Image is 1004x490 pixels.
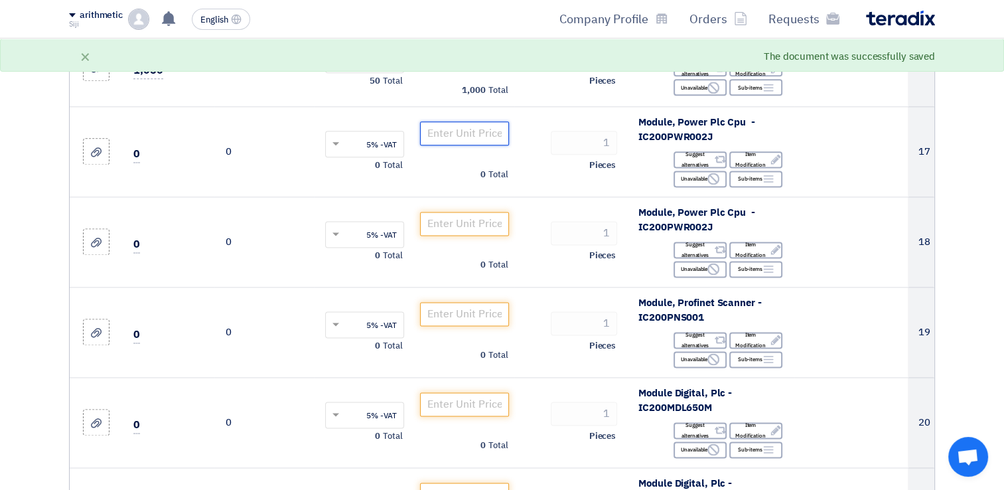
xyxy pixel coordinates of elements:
font: Unavailable [681,82,707,93]
font: Orders [689,10,727,28]
a: Orders [679,3,758,35]
font: Unavailable [681,444,707,455]
input: RFQ_STEP1.ITEMS.2.AMOUNT_TITLE [551,131,617,155]
font: Company Profile [559,10,648,28]
td: 0 [214,197,315,287]
font: 0 [133,327,140,343]
td: 17 [908,106,934,197]
a: Requests [758,3,850,35]
span: Pieces [589,74,616,88]
span: Total [488,439,508,452]
input: RFQ_STEP1.ITEMS.2.AMOUNT_TITLE [551,221,617,245]
span: Total [383,74,403,88]
td: 18 [908,197,934,287]
span: Pieces [589,339,616,353]
font: Item Modification [731,239,770,260]
img: Teradix logo [866,11,935,26]
input: Enter Unit Price [420,212,510,236]
input: Enter Unit Price [420,392,510,416]
td: 0 [214,377,315,467]
span: Total [488,258,508,272]
input: RFQ_STEP1.ITEMS.2.AMOUNT_TITLE [551,402,617,426]
font: Suggest alternatives [675,420,715,441]
ng-select: VAT [325,311,404,338]
td: 0 [214,106,315,197]
span: 0 [480,258,486,272]
font: Suggest alternatives [675,329,715,351]
font: Suggest alternatives [675,149,715,170]
div: × [80,48,91,64]
span: 50 [370,74,380,88]
font: Suggest alternatives [675,239,715,260]
img: profile_test.png [128,9,149,30]
span: 0 [375,430,380,443]
span: Total [488,168,508,181]
ng-select: VAT [325,402,404,428]
font: Item Modification [731,329,770,351]
span: Module, Profinet Scanner - IC200PNS001 [638,295,761,325]
input: Enter Unit Price [420,122,510,145]
span: Total [383,430,403,443]
span: 0 [480,168,486,181]
span: English [200,15,228,25]
div: Siji [69,21,123,28]
span: 0 [480,349,486,362]
font: Sub-items [738,264,762,274]
font: Unavailable [681,354,707,365]
span: Module Digital, Plc - IC200MDL650M [638,386,732,416]
span: 0 [375,159,380,172]
ng-select: VAT [325,221,404,248]
span: Total [383,339,403,353]
font: Sub-items [738,82,762,93]
font: Sub-items [738,173,762,184]
span: Total [383,159,403,172]
span: Total [488,349,508,362]
span: Total [383,249,403,262]
span: 1,000 [462,84,486,97]
input: Enter Unit Price [420,302,510,326]
span: 0 [375,249,380,262]
td: 19 [908,287,934,377]
div: Open chat [948,437,988,477]
input: RFQ_STEP1.ITEMS.2.AMOUNT_TITLE [551,311,617,335]
font: Unavailable [681,173,707,184]
span: Module, Power Plc Cpu - IC200PWR002J [638,205,755,235]
span: 0 [375,339,380,353]
td: 0 [214,287,315,377]
font: Item Modification [731,420,770,441]
span: Pieces [589,159,616,172]
ng-select: VAT [325,131,404,157]
font: Item Modification [731,149,770,170]
font: Sub-items [738,354,762,365]
font: 0 [133,417,140,433]
button: English [192,9,250,30]
font: Sub-items [738,444,762,455]
span: 0 [480,439,486,452]
span: Pieces [589,430,616,443]
font: 0 [133,146,140,162]
div: The document was successfully saved [763,49,935,64]
td: 20 [908,377,934,467]
div: arithmetic [80,10,123,21]
span: Module, Power Plc Cpu - IC200PWR002J [638,115,755,145]
font: Requests [768,10,820,28]
span: Pieces [589,249,616,262]
font: Unavailable [681,264,707,274]
font: 0 [133,236,140,252]
span: Total [488,84,508,97]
